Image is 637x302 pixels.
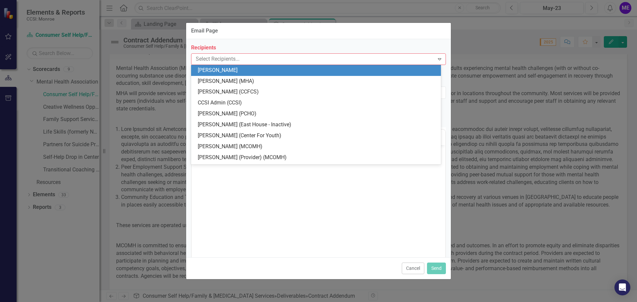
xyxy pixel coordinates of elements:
[198,67,437,74] div: [PERSON_NAME]
[198,143,437,151] div: [PERSON_NAME] (MCOMH)
[198,154,437,161] div: [PERSON_NAME] (Provider) (MCOMH)
[198,132,437,140] div: [PERSON_NAME] (Center For Youth)
[192,145,445,261] iframe: Rich Text Area
[198,110,437,118] div: [PERSON_NAME] (PCHO)
[427,263,446,274] button: Send
[191,44,446,52] label: Recipients
[198,99,437,107] div: CCSI Admin (CCSI)
[198,121,437,129] div: [PERSON_NAME] (East House - Inactive)
[402,263,424,274] button: Cancel
[614,279,630,295] div: Open Intercom Messenger
[198,78,437,85] div: [PERSON_NAME] (MHA)
[198,88,437,96] div: [PERSON_NAME] (CCFCS)
[191,28,218,34] div: Email Page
